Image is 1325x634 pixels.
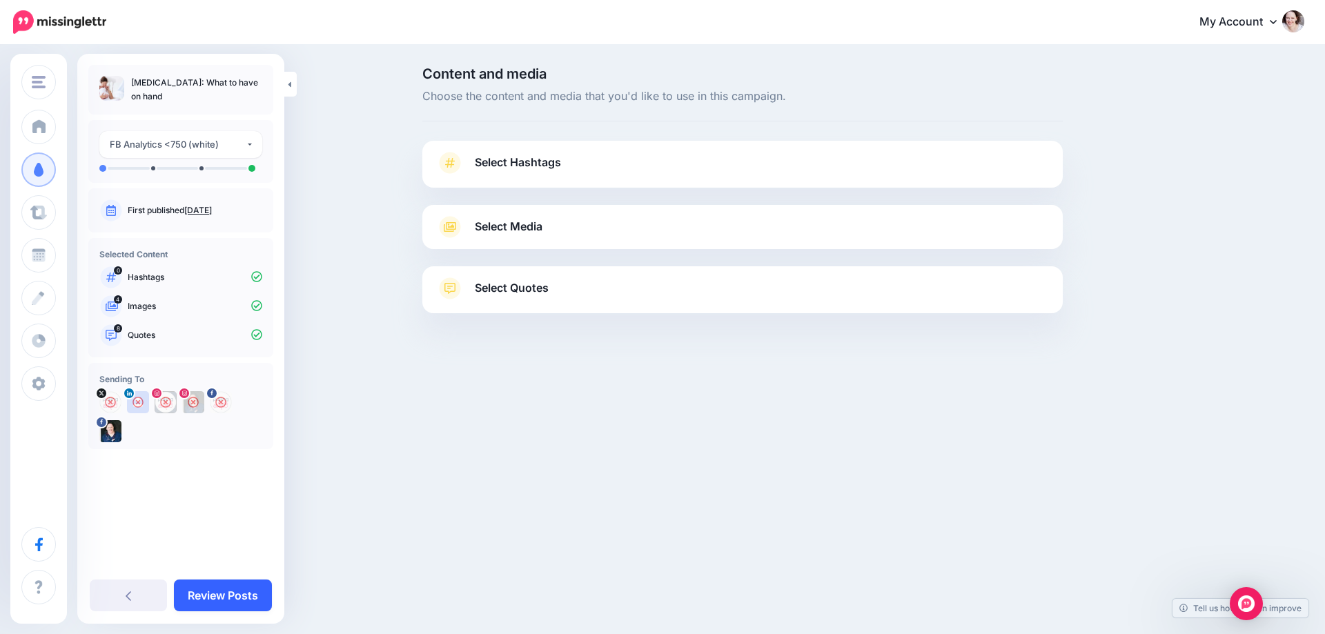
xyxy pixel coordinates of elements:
div: FB Analytics <750 (white) [110,137,246,152]
a: My Account [1186,6,1304,39]
p: Quotes [128,329,262,341]
h4: Sending To [99,374,262,384]
span: Select Media [475,217,542,236]
button: FB Analytics [99,131,262,158]
img: 448479c1b9c370d37a6994e4b924ceea_thumb.jpg [99,76,124,101]
img: user_default_image.png [127,391,149,413]
img: Q47ZFdV9-23892.jpg [99,391,121,413]
img: Missinglettr [13,10,106,34]
a: [DATE] [184,205,212,215]
span: 0 [114,266,122,275]
a: Tell us how we can improve [1172,599,1308,617]
span: 4 [114,295,122,304]
a: Select Hashtags [436,152,1049,188]
p: First published [128,204,262,217]
img: 293356615_413924647436347_5319703766953307182_n-bsa103635.jpg [99,420,121,442]
img: 171614132_153822223321940_582953623993691943_n-bsa102292.jpg [155,391,177,413]
h4: Selected Content [99,249,262,259]
img: menu.png [32,76,46,88]
p: Images [128,300,262,313]
p: Hashtags [128,271,262,284]
a: Select Quotes [436,277,1049,313]
span: Select Hashtags [475,153,561,172]
p: [MEDICAL_DATA]: What to have on hand [131,76,262,103]
span: Content and media [422,67,1063,81]
img: 294267531_452028763599495_8356150534574631664_n-bsa103634.png [210,391,232,413]
img: 117675426_2401644286800900_3570104518066085037_n-bsa102293.jpg [182,391,204,413]
span: Choose the content and media that you'd like to use in this campaign. [422,88,1063,106]
span: 8 [114,324,122,333]
a: Select Media [436,216,1049,238]
span: Select Quotes [475,279,549,297]
div: Open Intercom Messenger [1230,587,1263,620]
